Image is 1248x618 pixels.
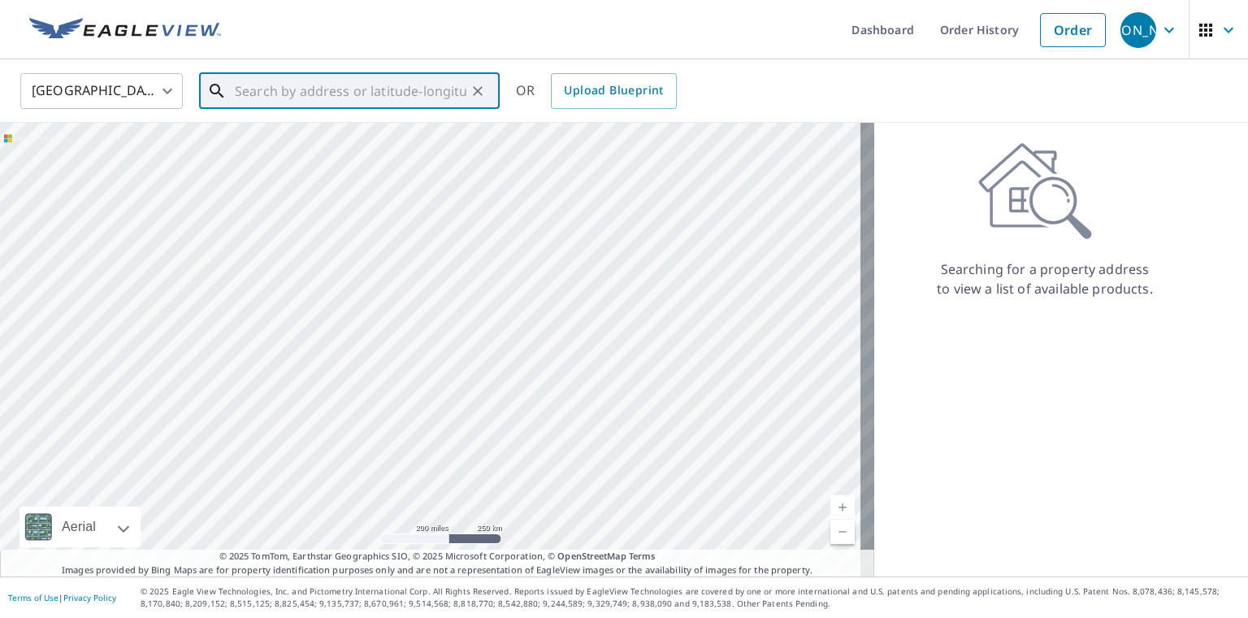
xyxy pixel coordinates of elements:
[219,550,656,564] span: © 2025 TomTom, Earthstar Geographics SIO, © 2025 Microsoft Corporation, ©
[830,495,855,520] a: Current Level 5, Zoom In
[235,68,466,114] input: Search by address or latitude-longitude
[8,592,58,603] a: Terms of Use
[8,593,116,603] p: |
[564,81,663,101] span: Upload Blueprint
[516,73,677,109] div: OR
[1040,13,1106,47] a: Order
[557,550,626,562] a: OpenStreetMap
[830,520,855,544] a: Current Level 5, Zoom Out
[20,68,183,114] div: [GEOGRAPHIC_DATA]
[29,18,221,42] img: EV Logo
[57,507,101,547] div: Aerial
[19,507,141,547] div: Aerial
[629,550,656,562] a: Terms
[936,259,1154,298] p: Searching for a property address to view a list of available products.
[141,585,1240,610] p: © 2025 Eagle View Technologies, Inc. and Pictometry International Corp. All Rights Reserved. Repo...
[466,80,489,102] button: Clear
[551,73,676,109] a: Upload Blueprint
[63,592,116,603] a: Privacy Policy
[1120,12,1156,48] div: [PERSON_NAME]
